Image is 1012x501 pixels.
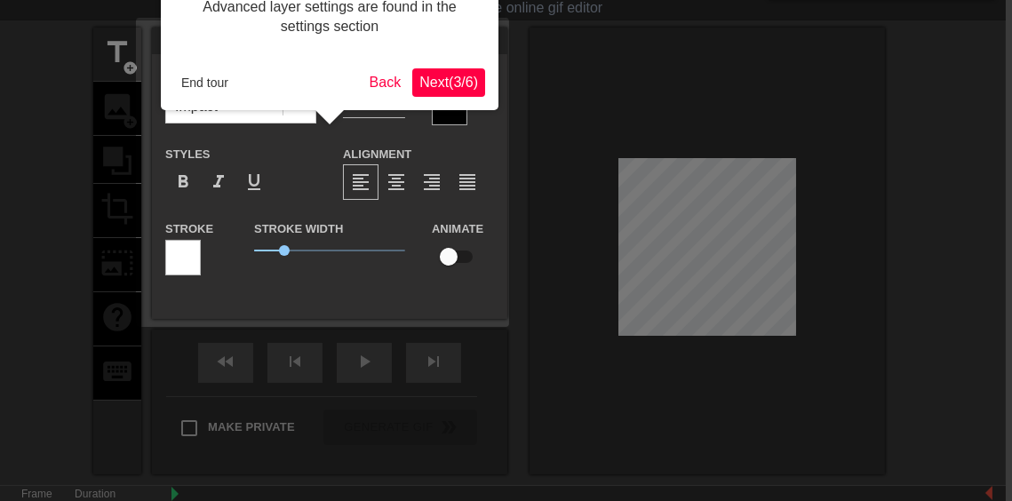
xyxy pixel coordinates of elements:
[100,36,134,69] span: title
[165,220,213,238] label: Stroke
[421,171,442,193] span: format_align_right
[412,68,485,97] button: Next
[423,351,444,372] span: skip_next
[243,171,265,193] span: format_underline
[123,60,138,76] span: add_circle
[254,220,343,238] label: Stroke Width
[208,171,229,193] span: format_italic
[386,171,407,193] span: format_align_center
[165,146,211,163] label: Styles
[284,351,306,372] span: skip_previous
[75,489,116,500] label: Duration
[350,171,371,193] span: format_align_left
[343,146,411,163] label: Alignment
[363,68,409,97] button: Back
[419,75,478,90] span: Next ( 3 / 6 )
[174,69,235,96] button: End tour
[432,220,483,238] label: Animate
[208,418,295,436] span: Make Private
[985,486,992,500] img: bound-end.png
[354,351,375,372] span: play_arrow
[172,171,194,193] span: format_bold
[457,171,478,193] span: format_align_justify
[215,351,236,372] span: fast_rewind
